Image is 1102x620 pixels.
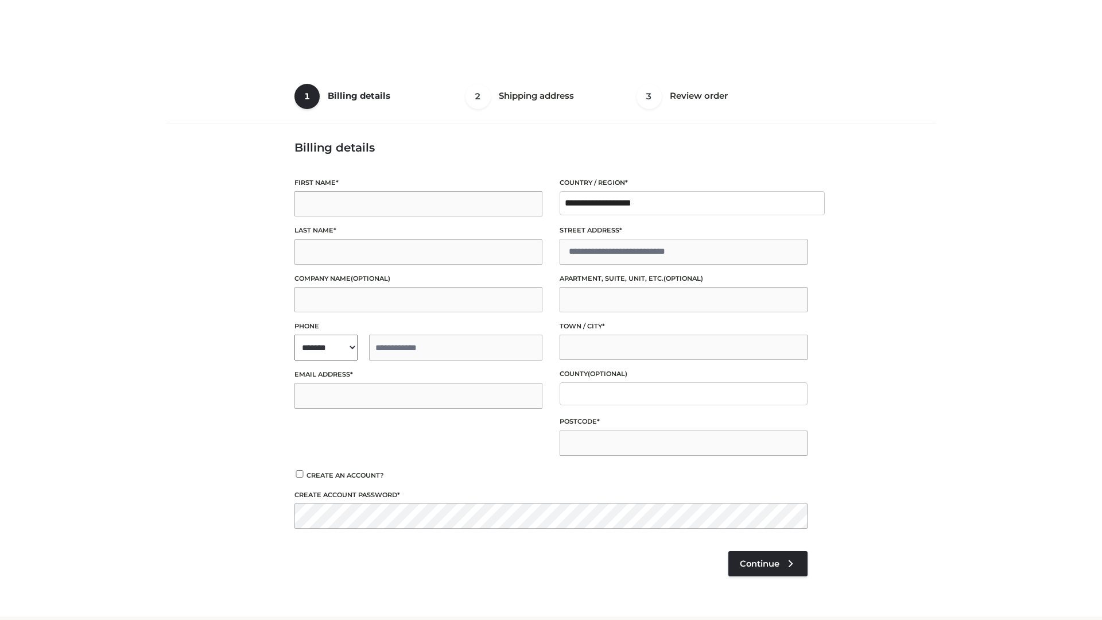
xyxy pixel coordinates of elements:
span: 2 [465,84,491,109]
label: Postcode [560,416,808,427]
label: Town / City [560,321,808,332]
label: Apartment, suite, unit, etc. [560,273,808,284]
label: Email address [294,369,542,380]
label: Country / Region [560,177,808,188]
span: Continue [740,559,779,569]
label: County [560,369,808,379]
span: 1 [294,84,320,109]
span: Shipping address [499,90,574,101]
label: Last name [294,225,542,236]
span: (optional) [663,274,703,282]
span: Review order [670,90,728,101]
span: Create an account? [306,471,384,479]
input: Create an account? [294,470,305,478]
label: Company name [294,273,542,284]
span: Billing details [328,90,390,101]
label: First name [294,177,542,188]
span: 3 [637,84,662,109]
span: (optional) [351,274,390,282]
h3: Billing details [294,141,808,154]
label: Phone [294,321,542,332]
label: Create account password [294,490,808,501]
span: (optional) [588,370,627,378]
a: Continue [728,551,808,576]
label: Street address [560,225,808,236]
